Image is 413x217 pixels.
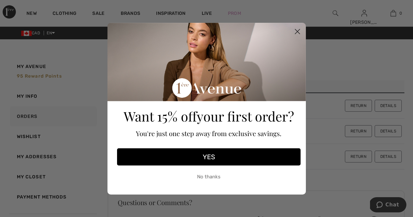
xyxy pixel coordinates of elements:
button: Close dialog [292,26,303,37]
button: No thanks [117,169,301,185]
span: You're just one step away from exclusive savings. [136,129,281,138]
span: Want 15% off [124,107,197,125]
button: YES [117,148,301,165]
span: Chat [16,5,29,11]
span: your first order? [197,107,294,125]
